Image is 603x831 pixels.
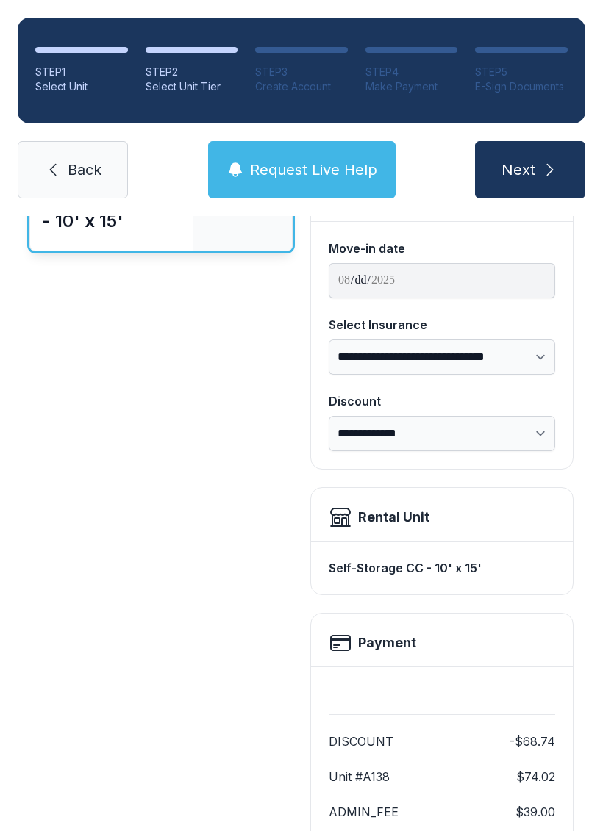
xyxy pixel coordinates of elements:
[329,733,393,750] dt: DISCOUNT
[358,507,429,528] div: Rental Unit
[255,65,348,79] div: STEP 3
[329,803,399,821] dt: ADMIN_FEE
[475,65,568,79] div: STEP 5
[35,79,128,94] div: Select Unit
[35,65,128,79] div: STEP 1
[329,339,555,375] select: Select Insurance
[329,392,555,410] div: Discount
[250,159,377,180] span: Request Live Help
[329,416,555,451] select: Discount
[329,240,555,257] div: Move-in date
[329,263,555,298] input: Move-in date
[365,79,458,94] div: Make Payment
[510,733,555,750] dd: -$68.74
[516,768,555,785] dd: $74.02
[358,633,416,653] h2: Payment
[146,79,238,94] div: Select Unit Tier
[329,553,555,583] div: Self-Storage CC - 10' x 15'
[255,79,348,94] div: Create Account
[329,316,555,334] div: Select Insurance
[502,159,535,180] span: Next
[68,159,101,180] span: Back
[146,65,238,79] div: STEP 2
[365,65,458,79] div: STEP 4
[329,768,390,785] dt: Unit #A138
[475,79,568,94] div: E-Sign Documents
[515,803,555,821] dd: $39.00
